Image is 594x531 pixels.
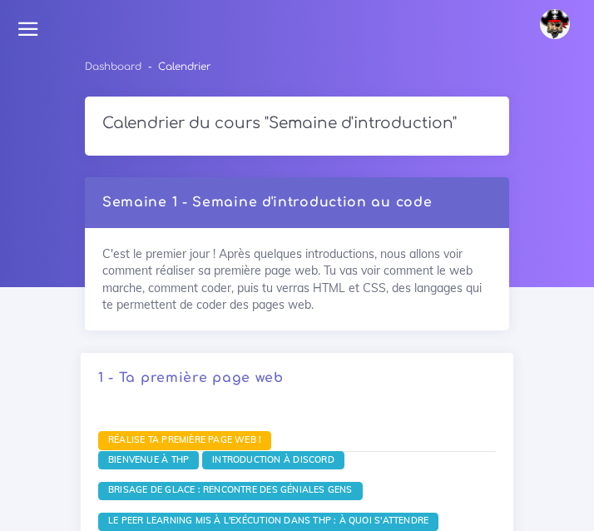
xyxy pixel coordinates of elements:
[85,228,509,330] div: C'est le premier jour ! Après quelques introductions, nous allons voir comment réaliser sa premiè...
[208,454,339,465] span: Introduction à Discord
[104,434,265,446] a: Réalise ta première page web !
[104,484,357,496] a: Brisage de glace : rencontre des géniales gens
[98,370,496,386] a: 1 - Ta première page web
[104,514,433,526] span: Le Peer learning mis à l'exécution dans THP : à quoi s'attendre
[104,454,193,466] a: Bienvenue à THP
[85,62,141,72] a: Dashboard
[102,195,492,211] a: Semaine 1 - Semaine d'introduction au code
[141,58,210,76] li: Calendrier
[104,515,433,527] a: Le Peer learning mis à l'exécution dans THP : à quoi s'attendre
[104,454,193,465] span: Bienvenue à THP
[104,484,357,495] span: Brisage de glace : rencontre des géniales gens
[208,454,339,466] a: Introduction à Discord
[540,9,570,39] img: avatar
[104,434,265,445] span: Réalise ta première page web !
[102,114,492,132] h4: Calendrier du cours "Semaine d'introduction"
